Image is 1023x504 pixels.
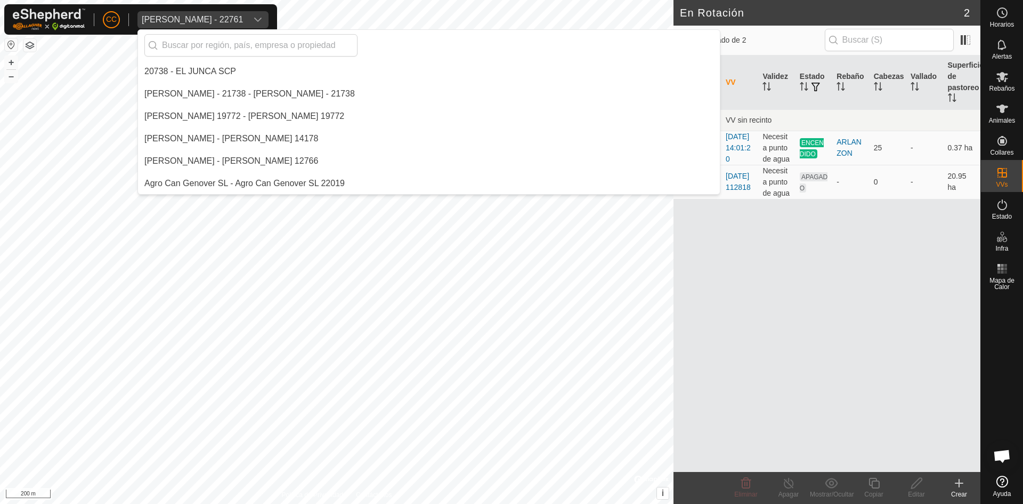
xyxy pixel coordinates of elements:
span: Ayuda [993,491,1011,497]
div: [PERSON_NAME] - 21738 - [PERSON_NAME] - 21738 [144,87,355,100]
div: VV sin recinto [726,116,976,124]
span: VVs [996,181,1008,188]
span: Eliminar [734,491,757,498]
span: 2 [964,5,970,21]
td: - [906,131,943,165]
img: Logo Gallagher [13,9,85,30]
span: Infra [995,245,1008,252]
div: Copiar [852,490,895,499]
span: Alertas [992,53,1012,60]
span: CC [106,14,117,25]
th: VV [721,55,758,110]
input: Buscar (S) [825,29,954,51]
button: – [5,70,18,83]
p-sorticon: Activar para ordenar [800,84,808,92]
li: Aaron Rull Dealbert - 21738 [138,83,720,105]
li: Adrian Abad Martin 12766 [138,150,720,172]
th: Superficie de pastoreo [944,55,980,110]
span: Animales [989,117,1015,124]
p-sorticon: Activar para ordenar [874,84,882,92]
div: ARLANZON [837,137,865,159]
span: APAGADO [800,172,827,193]
span: Mapa de Calor [984,277,1020,290]
a: [DATE] 14:01:20 [726,132,751,163]
button: + [5,56,18,69]
th: Vallado [906,55,943,110]
span: Collares [990,149,1013,156]
p-sorticon: Activar para ordenar [837,84,845,92]
th: Validez [758,55,795,110]
td: Necesita punto de agua [758,131,795,165]
div: Editar [895,490,938,499]
td: 25 [870,131,906,165]
span: Rebaños [989,85,1014,92]
a: [DATE] 112818 [726,172,751,191]
div: Mostrar/Ocultar [810,490,852,499]
span: i [662,489,664,498]
span: 0 seleccionado de 2 [680,35,825,46]
button: i [657,487,669,499]
span: Anca Sanda Bercian - 22761 [137,11,247,28]
th: Cabezas [870,55,906,110]
div: dropdown trigger [247,11,269,28]
h2: En Rotación [680,6,964,19]
div: [PERSON_NAME] - [PERSON_NAME] 12766 [144,155,318,167]
td: 0.37 ha [944,131,980,165]
p-sorticon: Activar para ordenar [911,84,919,92]
div: - [837,177,865,188]
div: [PERSON_NAME] - 22761 [142,15,243,24]
a: Ayuda [981,471,1023,501]
button: Capas del Mapa [23,39,36,52]
div: [PERSON_NAME] 19772 - [PERSON_NAME] 19772 [144,110,344,123]
div: [PERSON_NAME] - [PERSON_NAME] 14178 [144,132,318,145]
td: 20.95 ha [944,165,980,199]
td: - [906,165,943,199]
p-sorticon: Activar para ordenar [948,95,956,103]
th: Estado [795,55,832,110]
a: Política de Privacidad [282,490,343,500]
div: Agro Can Genover SL - Agro Can Genover SL 22019 [144,177,345,190]
li: Abel Lopez Crespo 19772 [138,106,720,127]
li: Adelina Garcia Garcia 14178 [138,128,720,149]
a: Contáctenos [356,490,392,500]
button: Restablecer Mapa [5,38,18,51]
div: 20738 - EL JUNCA SCP [144,65,236,78]
span: Horarios [990,21,1014,28]
li: EL JUNCA SCP [138,61,720,82]
div: Chat abierto [986,440,1018,472]
td: Necesita punto de agua [758,165,795,199]
p-sorticon: Activar para ordenar [762,84,771,92]
td: 0 [870,165,906,199]
div: Crear [938,490,980,499]
div: Apagar [767,490,810,499]
span: ENCENDIDO [800,138,824,158]
th: Rebaño [832,55,869,110]
input: Buscar por región, país, empresa o propiedad [144,34,358,57]
li: Agro Can Genover SL 22019 [138,173,720,194]
span: Estado [992,213,1012,220]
